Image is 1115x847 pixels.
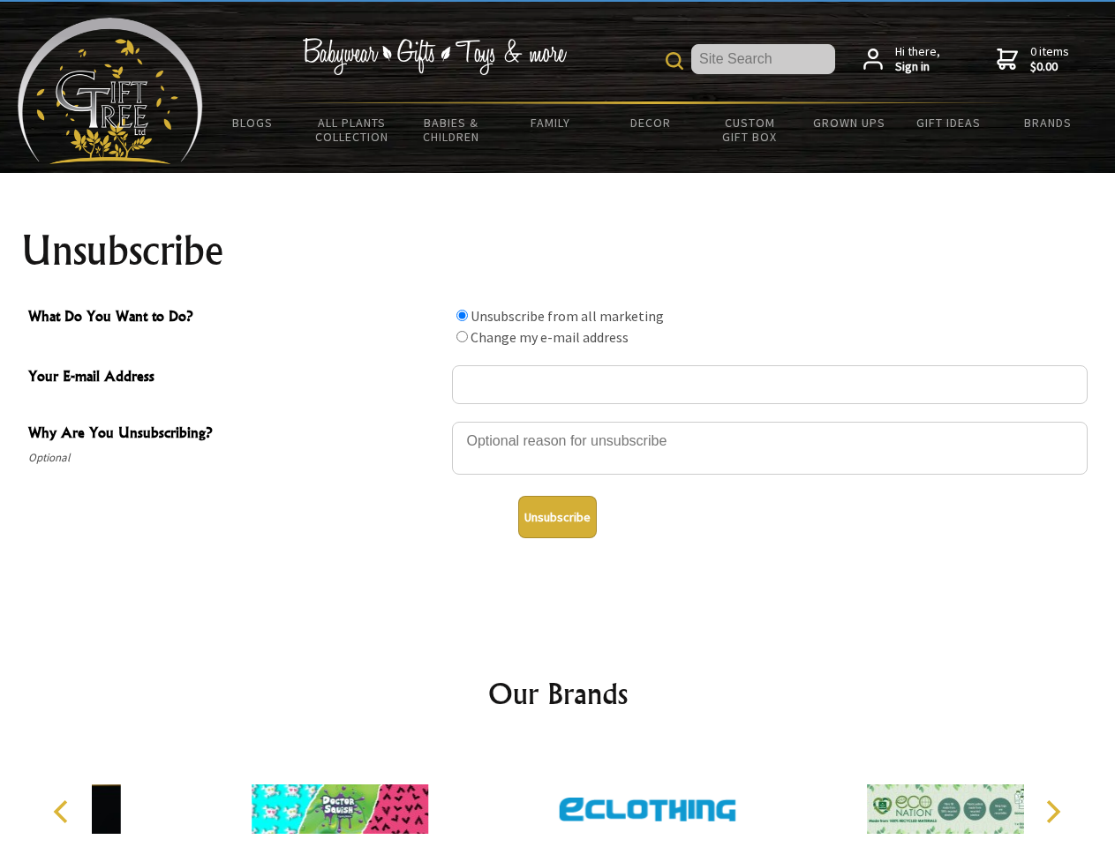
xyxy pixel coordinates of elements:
[997,44,1069,75] a: 0 items$0.00
[666,52,683,70] img: product search
[691,44,835,74] input: Site Search
[700,104,800,155] a: Custom Gift Box
[471,307,664,325] label: Unsubscribe from all marketing
[863,44,940,75] a: Hi there,Sign in
[203,104,303,141] a: BLOGS
[1033,792,1072,831] button: Next
[899,104,998,141] a: Gift Ideas
[28,447,443,468] span: Optional
[452,422,1088,475] textarea: Why Are You Unsubscribing?
[28,305,443,331] span: What Do You Want to Do?
[456,310,468,321] input: What Do You Want to Do?
[456,331,468,342] input: What Do You Want to Do?
[895,59,940,75] strong: Sign in
[1030,59,1069,75] strong: $0.00
[501,104,601,141] a: Family
[600,104,700,141] a: Decor
[18,18,203,164] img: Babyware - Gifts - Toys and more...
[35,672,1081,715] h2: Our Brands
[895,44,940,75] span: Hi there,
[998,104,1098,141] a: Brands
[799,104,899,141] a: Grown Ups
[402,104,501,155] a: Babies & Children
[302,38,567,75] img: Babywear - Gifts - Toys & more
[28,365,443,391] span: Your E-mail Address
[303,104,403,155] a: All Plants Collection
[44,792,83,831] button: Previous
[452,365,1088,404] input: Your E-mail Address
[28,422,443,447] span: Why Are You Unsubscribing?
[471,328,629,346] label: Change my e-mail address
[1030,43,1069,75] span: 0 items
[21,229,1095,272] h1: Unsubscribe
[518,496,597,538] button: Unsubscribe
